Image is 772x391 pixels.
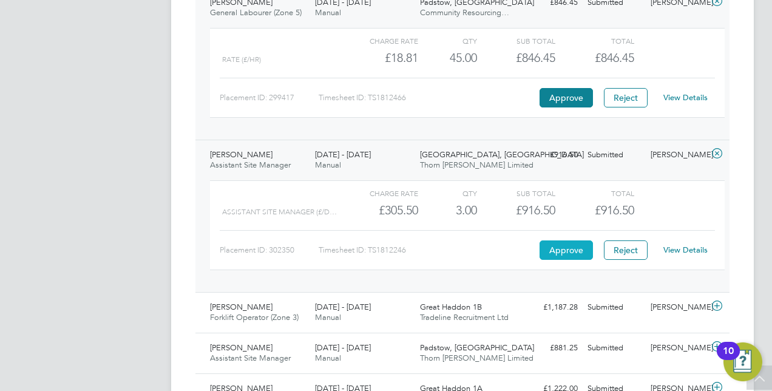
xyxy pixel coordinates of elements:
[222,208,337,216] span: Assistant Site Manager (£/d…
[220,240,319,260] div: Placement ID: 302350
[210,149,273,160] span: [PERSON_NAME]
[319,240,537,260] div: Timesheet ID: TS1812246
[540,88,593,107] button: Approve
[604,88,648,107] button: Reject
[420,149,584,160] span: [GEOGRAPHIC_DATA], [GEOGRAPHIC_DATA]
[723,351,734,367] div: 10
[418,200,477,220] div: 3.00
[222,55,261,64] span: RATE (£/HR)
[315,7,341,18] span: Manual
[663,92,708,103] a: View Details
[420,312,509,322] span: Tradeline Recruitment Ltd
[646,145,709,165] div: [PERSON_NAME]
[663,245,708,255] a: View Details
[315,149,371,160] span: [DATE] - [DATE]
[477,33,555,48] div: Sub Total
[555,186,634,200] div: Total
[315,312,341,322] span: Manual
[723,342,762,381] button: Open Resource Center, 10 new notifications
[315,302,371,312] span: [DATE] - [DATE]
[520,297,583,318] div: £1,187.28
[646,338,709,358] div: [PERSON_NAME]
[315,353,341,363] span: Manual
[583,145,646,165] div: Submitted
[319,88,537,107] div: Timesheet ID: TS1812466
[210,7,302,18] span: General Labourer (Zone 5)
[595,203,634,217] span: £916.50
[210,353,291,363] span: Assistant Site Manager
[420,160,533,170] span: Thorn [PERSON_NAME] Limited
[420,342,534,353] span: Padstow, [GEOGRAPHIC_DATA]
[210,342,273,353] span: [PERSON_NAME]
[477,186,555,200] div: Sub Total
[583,338,646,358] div: Submitted
[477,200,555,220] div: £916.50
[583,297,646,318] div: Submitted
[520,145,583,165] div: £916.50
[220,88,319,107] div: Placement ID: 299417
[315,342,371,353] span: [DATE] - [DATE]
[418,33,477,48] div: QTY
[555,33,634,48] div: Total
[340,200,418,220] div: £305.50
[540,240,593,260] button: Approve
[418,48,477,68] div: 45.00
[595,50,634,65] span: £846.45
[477,48,555,68] div: £846.45
[340,186,418,200] div: Charge rate
[604,240,648,260] button: Reject
[520,338,583,358] div: £881.25
[340,48,418,68] div: £18.81
[646,297,709,318] div: [PERSON_NAME]
[420,302,482,312] span: Great Haddon 1B
[418,186,477,200] div: QTY
[210,302,273,312] span: [PERSON_NAME]
[315,160,341,170] span: Manual
[210,312,299,322] span: Forklift Operator (Zone 3)
[420,7,509,18] span: Community Resourcing…
[420,353,533,363] span: Thorn [PERSON_NAME] Limited
[340,33,418,48] div: Charge rate
[210,160,291,170] span: Assistant Site Manager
